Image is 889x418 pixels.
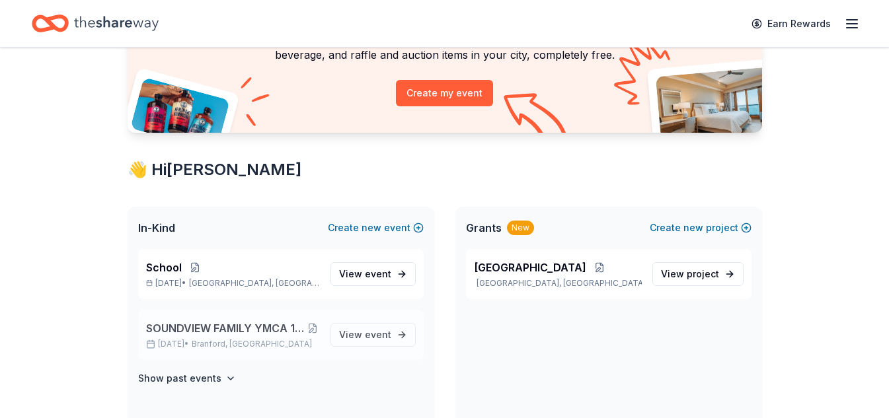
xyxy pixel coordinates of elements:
[365,329,391,340] span: event
[507,221,534,235] div: New
[687,268,719,279] span: project
[466,220,502,236] span: Grants
[661,266,719,282] span: View
[474,260,586,275] span: [GEOGRAPHIC_DATA]
[32,8,159,39] a: Home
[504,93,570,143] img: Curvy arrow
[138,370,236,386] button: Show past events
[330,262,416,286] a: View event
[138,370,221,386] h4: Show past events
[189,278,319,289] span: [GEOGRAPHIC_DATA], [GEOGRAPHIC_DATA]
[650,220,752,236] button: Createnewproject
[138,220,175,236] span: In-Kind
[652,262,744,286] a: View project
[744,12,839,36] a: Earn Rewards
[146,320,306,336] span: SOUNDVIEW FAMILY YMCA 19th Annual Golf Tournament
[683,220,703,236] span: new
[365,268,391,279] span: event
[362,220,381,236] span: new
[328,220,424,236] button: Createnewevent
[146,339,320,349] p: [DATE] •
[146,278,320,289] p: [DATE] •
[146,260,182,275] span: School
[192,339,312,349] span: Branford, [GEOGRAPHIC_DATA]
[396,80,493,106] button: Create my event
[339,327,391,343] span: View
[330,323,416,347] a: View event
[339,266,391,282] span: View
[474,278,642,289] p: [GEOGRAPHIC_DATA], [GEOGRAPHIC_DATA]
[128,159,762,180] div: 👋 Hi [PERSON_NAME]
